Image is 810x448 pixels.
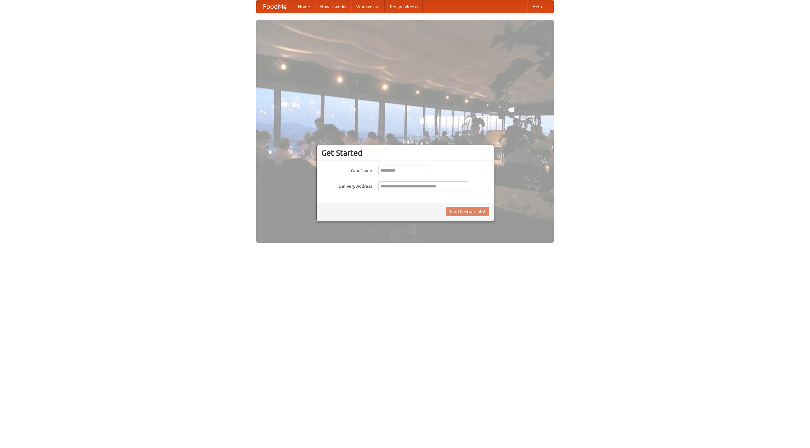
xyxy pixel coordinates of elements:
a: Recipe videos [385,0,423,13]
a: Help [527,0,547,13]
label: Delivery Address [321,181,372,189]
a: How it works [315,0,351,13]
a: Home [293,0,315,13]
a: FoodMe [257,0,293,13]
button: Find Restaurants! [446,207,489,216]
h3: Get Started [321,148,489,158]
a: Who we are [351,0,385,13]
label: Your Name [321,166,372,174]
